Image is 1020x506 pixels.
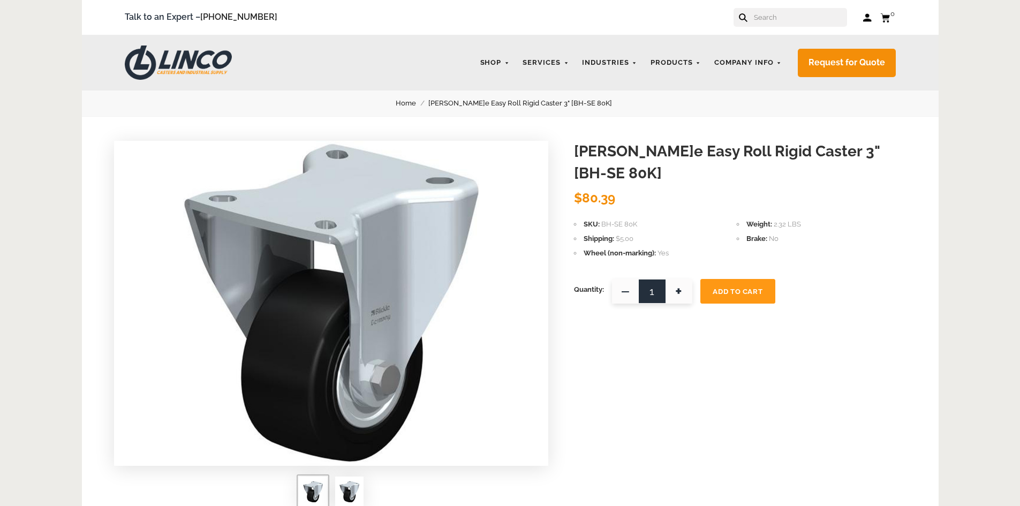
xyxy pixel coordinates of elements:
[713,288,762,296] span: Add To Cart
[774,220,801,228] span: 2.32 LBS
[612,279,639,304] span: —
[645,52,706,73] a: Products
[183,141,479,462] img: https://i.ibb.co/fNtV2mq/BH-SE-80-K-754072-jpg-breite500.jpg
[584,235,614,243] span: Shipping
[428,97,624,109] a: [PERSON_NAME]e Easy Roll Rigid Caster 3" [BH-SE 80K]
[601,220,637,228] span: BH-SE 80K
[574,279,604,300] span: Quantity
[746,220,772,228] span: Weight
[798,49,896,77] a: Request for Quote
[700,279,775,304] button: Add To Cart
[769,235,779,243] span: No
[339,481,359,502] img: https://i.ibb.co/fNtV2mq/BH-SE-80-K-754072-jpg-breite500.jpg
[517,52,574,73] a: Services
[574,141,906,184] h1: [PERSON_NAME]e Easy Roll Rigid Caster 3" [BH-SE 80K]
[709,52,787,73] a: Company Info
[574,190,615,206] span: $80.39
[303,481,323,502] img: https://i.ibb.co/fNtV2mq/BH-SE-80-K-754072-jpg-breite500.jpg
[125,46,232,80] img: LINCO CASTERS & INDUSTRIAL SUPPLY
[584,220,600,228] span: SKU
[577,52,643,73] a: Industries
[584,249,656,257] span: Wheel (non-marking)
[880,11,896,24] a: 0
[616,235,633,243] span: $5.00
[125,10,277,25] span: Talk to an Expert –
[666,279,692,304] span: +
[396,97,428,109] a: Home
[200,12,277,22] a: [PHONE_NUMBER]
[890,10,895,18] span: 0
[753,8,847,27] input: Search
[475,52,515,73] a: Shop
[863,12,872,23] a: Log in
[658,249,669,257] span: Yes
[746,235,767,243] span: Brake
